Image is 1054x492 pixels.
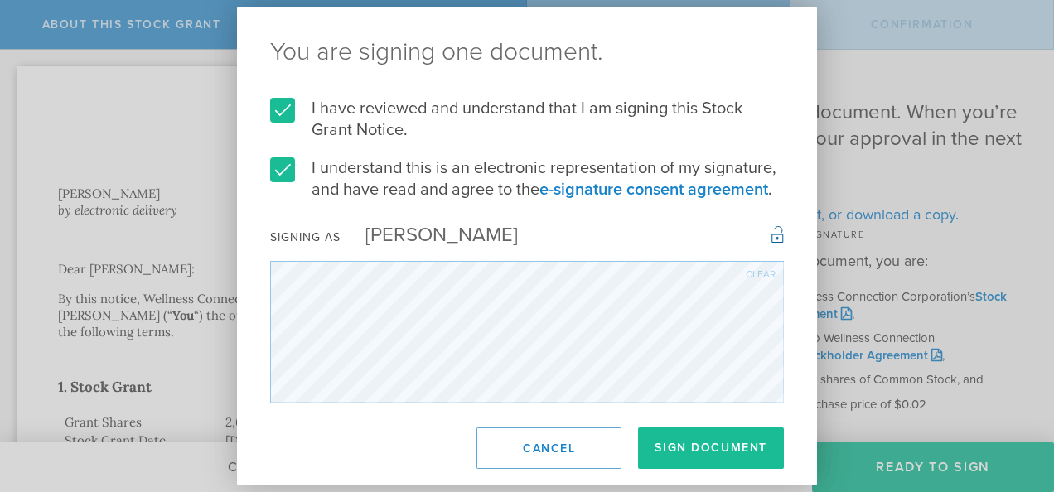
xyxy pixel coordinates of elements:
label: I have reviewed and understand that I am signing this Stock Grant Notice. [270,98,784,141]
button: Sign Document [638,427,784,469]
ng-pluralize: You are signing one document. [270,40,784,65]
div: Signing as [270,230,341,244]
div: [PERSON_NAME] [341,223,518,247]
label: I understand this is an electronic representation of my signature, and have read and agree to the . [270,157,784,200]
button: Cancel [476,427,621,469]
a: e-signature consent agreement [539,180,768,200]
